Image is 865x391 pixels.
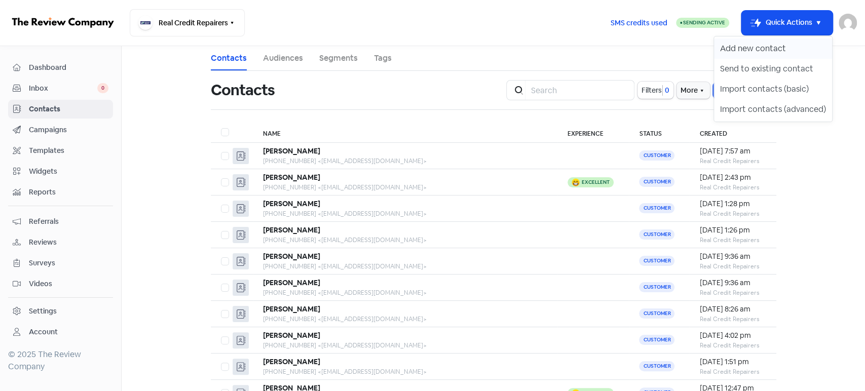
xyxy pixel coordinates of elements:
b: [PERSON_NAME] [263,173,320,182]
span: Contacts [29,104,108,114]
b: [PERSON_NAME] [263,357,320,366]
span: Customer [639,203,674,213]
span: Sending Active [683,19,725,26]
div: Real Credit Repairers [699,183,766,192]
button: More [676,82,710,99]
div: Settings [29,306,57,317]
span: 0 [663,85,669,96]
span: Campaigns [29,125,108,135]
b: [PERSON_NAME] [263,304,320,314]
div: [DATE] 4:02 pm [699,330,766,341]
h1: Contacts [211,74,275,106]
div: Account [29,327,58,337]
div: Real Credit Repairers [699,367,766,376]
div: [DATE] 2:43 pm [699,172,766,183]
div: Real Credit Repairers [699,236,766,245]
b: [PERSON_NAME] [263,146,320,155]
a: Tags [374,52,392,64]
div: [DATE] 9:36 am [699,251,766,262]
span: Dashboard [29,62,108,73]
button: Real Credit Repairers [130,9,245,36]
div: [PHONE_NUMBER] <[EMAIL_ADDRESS][DOMAIN_NAME]> [263,315,547,324]
th: Created [689,122,776,143]
span: Customer [639,229,674,240]
span: Videos [29,279,108,289]
span: Customer [639,256,674,266]
div: [DATE] 7:57 am [699,146,766,157]
img: User [839,14,857,32]
a: Sending Active [676,17,729,29]
div: Real Credit Repairers [699,315,766,324]
button: Import contacts (advanced) [714,99,832,120]
span: 0 [97,83,108,93]
div: [PHONE_NUMBER] <[EMAIL_ADDRESS][DOMAIN_NAME]> [263,209,547,218]
button: Add new contact [714,38,832,59]
div: Real Credit Repairers [699,341,766,350]
div: [PHONE_NUMBER] <[EMAIL_ADDRESS][DOMAIN_NAME]> [263,157,547,166]
b: [PERSON_NAME] [263,225,320,234]
span: SMS credits used [611,18,667,28]
div: Excellent [582,180,610,185]
div: [PHONE_NUMBER] <[EMAIL_ADDRESS][DOMAIN_NAME]> [263,183,547,192]
span: Templates [29,145,108,156]
a: Inbox 0 [8,79,113,98]
a: Referrals [8,212,113,231]
a: Settings [8,302,113,321]
span: Reports [29,187,108,198]
span: Reviews [29,237,108,248]
a: Contacts [211,52,247,64]
a: Contacts [8,100,113,119]
a: Reviews [8,233,113,252]
span: Referrals [29,216,108,227]
b: [PERSON_NAME] [263,252,320,261]
span: Customer [639,150,674,161]
span: Customer [639,361,674,371]
a: Campaigns [8,121,113,139]
div: [DATE] 1:51 pm [699,357,766,367]
a: SMS credits used [602,17,676,27]
button: Filters0 [637,82,673,99]
div: © 2025 The Review Company [8,348,113,373]
a: Surveys [8,254,113,272]
span: Surveys [29,258,108,268]
a: Videos [8,275,113,293]
span: Widgets [29,166,108,177]
input: Search [525,80,634,100]
div: Real Credit Repairers [699,209,766,218]
th: Experience [557,122,629,143]
div: Real Credit Repairers [699,262,766,271]
div: [DATE] 9:36 am [699,278,766,288]
th: Status [629,122,689,143]
a: Account [8,323,113,341]
span: Customer [639,177,674,187]
div: [PHONE_NUMBER] <[EMAIL_ADDRESS][DOMAIN_NAME]> [263,262,547,271]
span: Customer [639,308,674,319]
div: [DATE] 8:26 am [699,304,766,315]
a: Segments [319,52,358,64]
button: Import contacts (basic) [714,79,832,99]
div: Real Credit Repairers [699,288,766,297]
a: Audiences [263,52,303,64]
th: Name [253,122,557,143]
div: [PHONE_NUMBER] <[EMAIL_ADDRESS][DOMAIN_NAME]> [263,341,547,350]
a: Widgets [8,162,113,181]
b: [PERSON_NAME] [263,331,320,340]
div: [DATE] 1:26 pm [699,225,766,236]
div: [DATE] 1:28 pm [699,199,766,209]
div: [PHONE_NUMBER] <[EMAIL_ADDRESS][DOMAIN_NAME]> [263,236,547,245]
button: Send to existing contact [714,59,832,79]
button: Add Contacts [713,82,776,99]
b: [PERSON_NAME] [263,199,320,208]
span: Customer [639,335,674,345]
a: Reports [8,183,113,202]
div: [PHONE_NUMBER] <[EMAIL_ADDRESS][DOMAIN_NAME]> [263,367,547,376]
div: [PHONE_NUMBER] <[EMAIL_ADDRESS][DOMAIN_NAME]> [263,288,547,297]
button: Quick Actions [741,11,833,35]
span: Filters [642,85,662,96]
div: Real Credit Repairers [699,157,766,166]
b: [PERSON_NAME] [263,278,320,287]
a: Dashboard [8,58,113,77]
a: Templates [8,141,113,160]
span: Customer [639,282,674,292]
span: Inbox [29,83,97,94]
